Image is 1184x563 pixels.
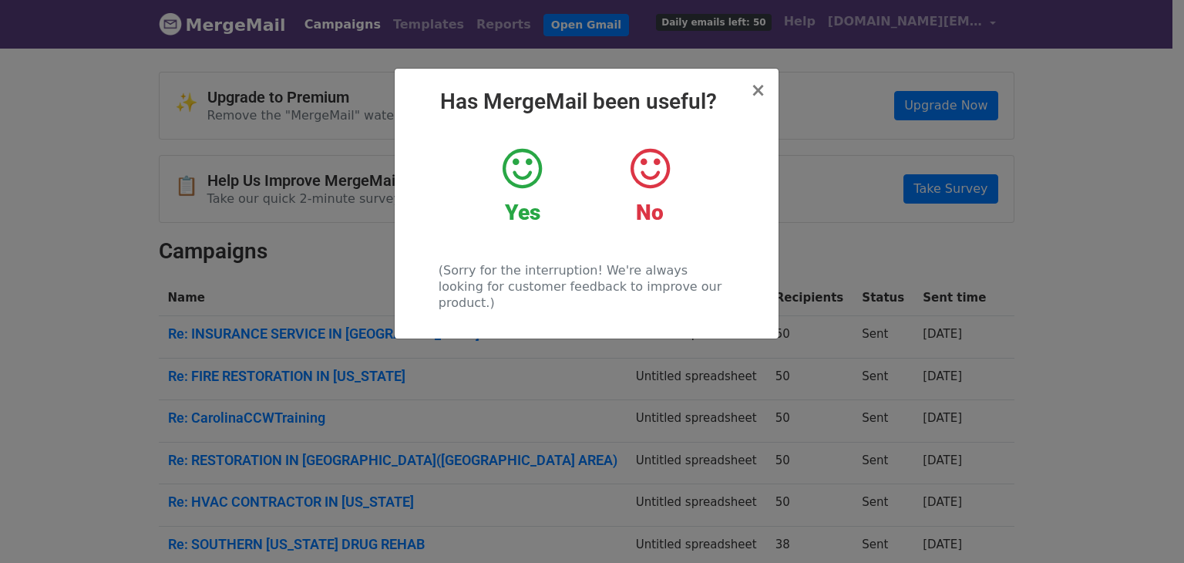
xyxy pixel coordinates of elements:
[750,81,765,99] button: Close
[597,146,701,226] a: No
[636,200,664,225] strong: No
[505,200,540,225] strong: Yes
[407,89,766,115] h2: Has MergeMail been useful?
[439,262,734,311] p: (Sorry for the interruption! We're always looking for customer feedback to improve our product.)
[470,146,574,226] a: Yes
[750,79,765,101] span: ×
